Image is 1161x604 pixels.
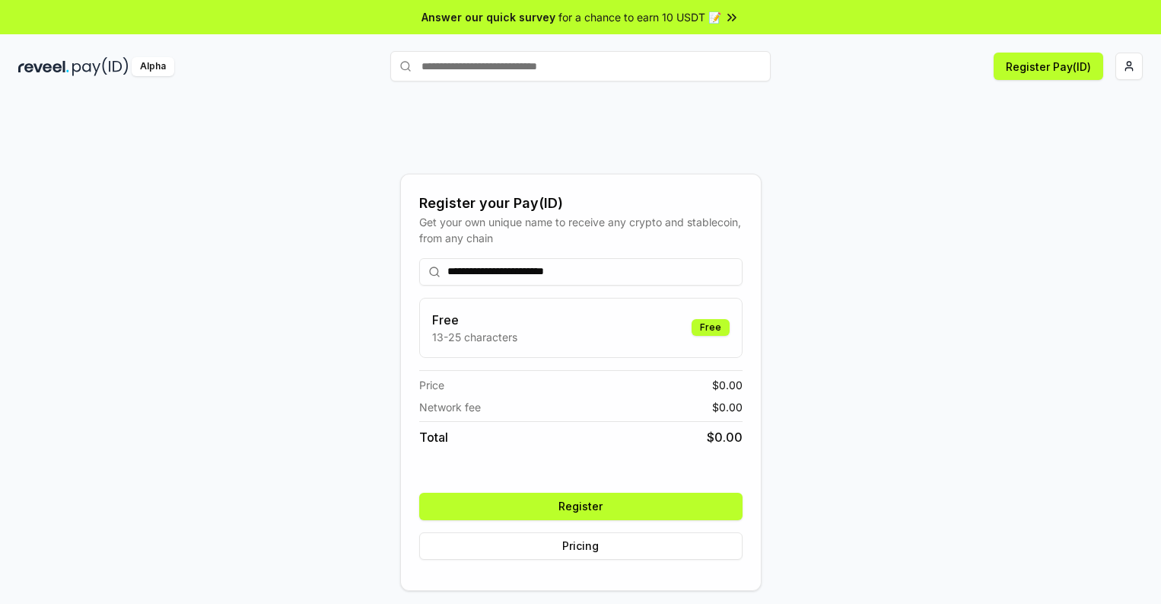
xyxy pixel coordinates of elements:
[712,399,743,415] span: $ 0.00
[707,428,743,446] span: $ 0.00
[18,57,69,76] img: reveel_dark
[72,57,129,76] img: pay_id
[419,532,743,560] button: Pricing
[421,9,555,25] span: Answer our quick survey
[994,53,1103,80] button: Register Pay(ID)
[132,57,174,76] div: Alpha
[419,193,743,214] div: Register your Pay(ID)
[692,319,730,336] div: Free
[432,329,517,345] p: 13-25 characters
[558,9,721,25] span: for a chance to earn 10 USDT 📝
[419,428,448,446] span: Total
[432,311,517,329] h3: Free
[419,493,743,520] button: Register
[419,214,743,246] div: Get your own unique name to receive any crypto and stablecoin, from any chain
[419,399,481,415] span: Network fee
[712,377,743,393] span: $ 0.00
[419,377,444,393] span: Price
